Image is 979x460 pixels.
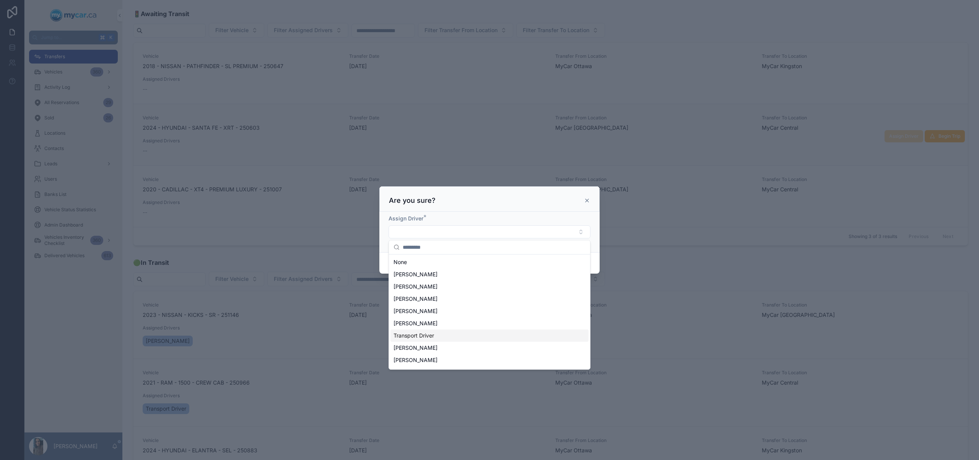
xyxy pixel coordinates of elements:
div: Suggestions [389,254,590,369]
span: Transport Driver [394,332,434,339]
span: [PERSON_NAME] [394,295,437,303]
span: [PERSON_NAME] [394,369,437,376]
span: [PERSON_NAME] [394,271,437,278]
span: Assign Driver [389,215,423,222]
div: None [390,256,589,268]
span: [PERSON_NAME] [394,356,437,364]
h3: Are you sure? [389,196,436,205]
span: [PERSON_NAME] [394,307,437,315]
span: [PERSON_NAME] [394,283,437,290]
span: [PERSON_NAME] [394,320,437,327]
span: [PERSON_NAME] [394,344,437,352]
button: Select Button [389,225,590,238]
